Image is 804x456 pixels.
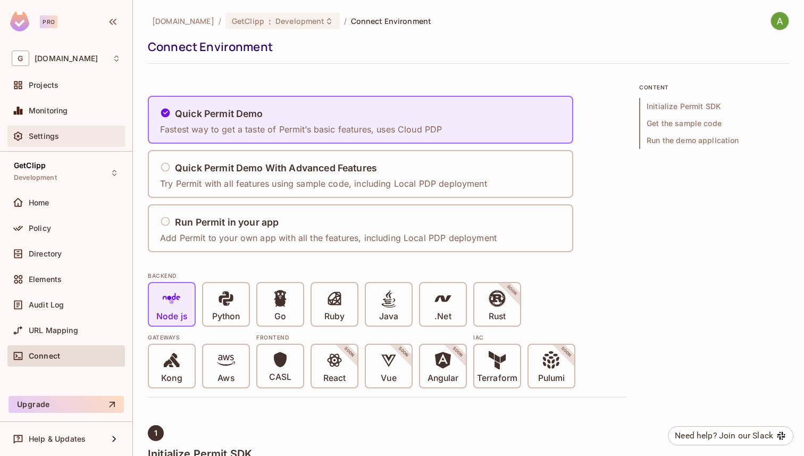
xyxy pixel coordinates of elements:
span: Run the demo application [639,132,789,149]
span: Connect [29,352,60,360]
p: Terraform [477,373,517,384]
span: Monitoring [29,106,68,115]
p: Node js [156,311,187,322]
p: Python [212,311,240,322]
div: BACKEND [148,271,626,280]
li: / [219,16,221,26]
span: Elements [29,275,62,284]
p: Kong [161,373,182,384]
p: React [323,373,346,384]
p: Rust [489,311,506,322]
p: CASL [269,372,291,383]
span: Development [14,173,57,182]
span: SOON [329,331,370,373]
div: Connect Environment [148,39,784,55]
span: SOON [546,331,587,373]
p: Vue [381,373,396,384]
div: Frontend [256,333,467,342]
span: Audit Log [29,301,64,309]
p: Ruby [324,311,345,322]
p: content [639,83,789,92]
h5: Quick Permit Demo With Advanced Features [175,163,377,173]
span: SOON [437,331,479,373]
span: Settings [29,132,59,140]
img: SReyMgAAAABJRU5ErkJggg== [10,12,29,31]
span: G [12,51,29,66]
h5: Run Permit in your app [175,217,279,228]
p: Fastest way to get a taste of Permit’s basic features, uses Cloud PDP [160,123,442,135]
div: Need help? Join our Slack [675,429,773,442]
span: SOON [491,270,533,311]
span: : [268,17,272,26]
img: Ajay Pathuri [771,12,789,30]
span: SOON [383,331,424,373]
span: Initialize Permit SDK [639,98,789,115]
h5: Quick Permit Demo [175,109,263,119]
p: Java [379,311,398,322]
span: 1 [154,429,157,437]
div: Gateways [148,333,250,342]
p: Angular [428,373,459,384]
button: Upgrade [9,396,124,413]
span: Directory [29,250,62,258]
span: Workspace: getclipp.com [35,54,98,63]
li: / [344,16,347,26]
p: .Net [434,311,451,322]
span: Get the sample code [639,115,789,132]
span: Development [275,16,324,26]
span: the active workspace [152,16,214,26]
p: Add Permit to your own app with all the features, including Local PDP deployment [160,232,497,244]
span: URL Mapping [29,326,78,335]
span: Home [29,198,49,207]
span: Connect Environment [351,16,432,26]
span: GetClipp [232,16,264,26]
span: Policy [29,224,51,233]
span: Projects [29,81,58,89]
div: Pro [40,15,57,28]
div: IAC [473,333,575,342]
p: Go [274,311,286,322]
span: GetClipp [14,161,46,170]
p: Try Permit with all features using sample code, including Local PDP deployment [160,178,487,189]
span: Help & Updates [29,435,86,443]
p: Aws [217,373,234,384]
p: Pulumi [538,373,565,384]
